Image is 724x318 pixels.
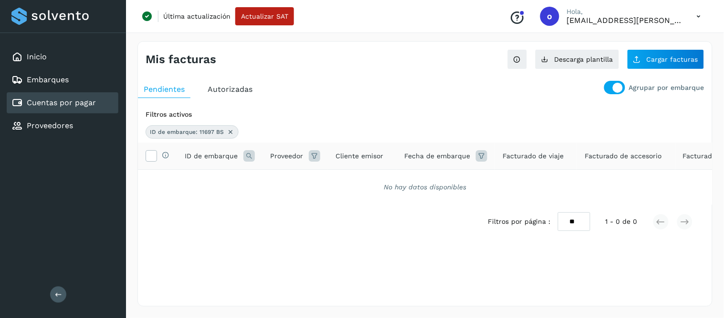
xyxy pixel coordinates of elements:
div: Proveedores [7,115,118,136]
div: ID de embarque: 11697 BS [146,125,239,139]
div: No hay datos disponibles [150,182,700,192]
span: Cliente emisor [336,151,383,161]
button: Actualizar SAT [235,7,294,25]
span: Autorizadas [208,85,252,94]
span: Actualizar SAT [241,13,288,20]
button: Cargar facturas [627,49,704,69]
span: Facturado de accesorio [585,151,662,161]
span: Facturado de viaje [503,151,564,161]
span: 1 - 0 de 0 [606,217,638,227]
span: ID de embarque [185,151,238,161]
a: Cuentas por pagar [27,98,96,107]
p: ops.lozano@solvento.mx [567,16,682,25]
div: Cuentas por pagar [7,92,118,113]
p: Agrupar por embarque [629,84,704,92]
button: Descarga plantilla [535,49,619,69]
div: Inicio [7,46,118,67]
span: Filtros por página : [488,217,550,227]
p: Última actualización [163,12,231,21]
h4: Mis facturas [146,53,216,66]
span: Fecha de embarque [404,151,470,161]
span: Descarga plantilla [555,56,613,63]
div: Embarques [7,69,118,90]
span: Proveedor [270,151,303,161]
a: Inicio [27,52,47,61]
span: ID de embarque: 11697 BS [150,128,224,136]
span: Cargar facturas [647,56,698,63]
span: Pendientes [144,85,185,94]
a: Proveedores [27,121,73,130]
a: Embarques [27,75,69,84]
div: Filtros activos [146,110,704,120]
p: Hola, [567,8,682,16]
